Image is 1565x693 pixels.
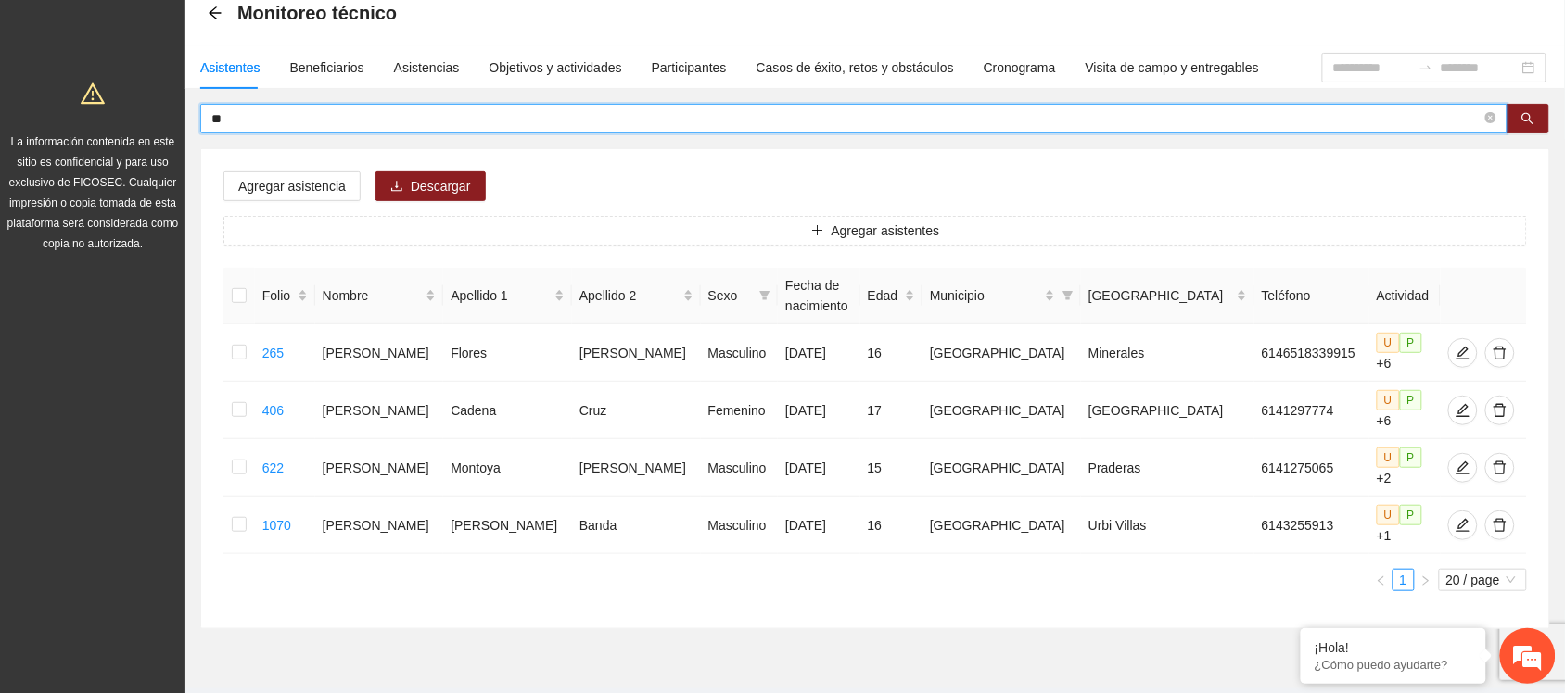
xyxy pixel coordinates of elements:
td: Montoya [443,439,572,497]
a: 265 [262,346,284,360]
span: close-circle [1485,110,1496,128]
span: P [1400,333,1422,353]
button: delete [1485,338,1515,368]
td: +6 [1369,382,1441,439]
button: downloadDescargar [375,171,486,201]
th: Colonia [1081,268,1254,324]
button: Agregar asistencia [223,171,361,201]
td: Banda [572,497,701,554]
span: P [1400,505,1422,525]
td: [PERSON_NAME] [572,324,701,382]
td: [DATE] [778,439,860,497]
td: 6141275065 [1254,439,1369,497]
span: La información contenida en este sitio es confidencial y para uso exclusivo de FICOSEC. Cualquier... [7,135,179,250]
div: Asistentes [200,57,261,78]
span: Folio [262,285,294,306]
td: Praderas [1081,439,1254,497]
td: 6146518339915 [1254,324,1369,382]
td: 15 [860,439,922,497]
span: U [1377,505,1400,525]
span: right [1420,575,1431,586]
span: to [1419,60,1433,75]
button: edit [1448,510,1478,540]
span: filter [1062,290,1074,301]
td: +6 [1369,324,1441,382]
span: Apellido 1 [451,285,551,306]
span: delete [1486,460,1514,475]
span: filter [1059,282,1077,309]
th: Apellido 2 [572,268,701,324]
span: U [1377,390,1400,410]
div: Beneficiarios [290,57,364,78]
a: 622 [262,460,284,475]
span: Agregar asistencia [238,176,346,196]
th: Municipio [922,268,1081,324]
span: U [1377,333,1400,353]
span: U [1377,447,1400,468]
span: search [1521,112,1534,127]
span: left [1376,575,1387,586]
td: [GEOGRAPHIC_DATA] [1081,382,1254,439]
span: arrow-left [208,6,223,20]
td: Femenino [701,382,779,439]
a: 1 [1393,570,1414,590]
td: Masculino [701,324,779,382]
td: Flores [443,324,572,382]
td: [PERSON_NAME] [443,497,572,554]
td: 6143255913 [1254,497,1369,554]
div: Page Size [1439,569,1527,591]
td: 17 [860,382,922,439]
td: [PERSON_NAME] [315,439,444,497]
div: Casos de éxito, retos y obstáculos [757,57,954,78]
div: Visita de campo y entregables [1086,57,1259,78]
td: Urbi Villas [1081,497,1254,554]
p: ¿Cómo puedo ayudarte? [1315,658,1472,672]
button: left [1370,569,1393,591]
span: Nombre [323,285,423,306]
td: [GEOGRAPHIC_DATA] [922,439,1081,497]
td: [PERSON_NAME] [315,497,444,554]
th: Apellido 1 [443,268,572,324]
th: Teléfono [1254,268,1369,324]
td: [PERSON_NAME] [315,382,444,439]
span: delete [1486,346,1514,360]
span: download [390,180,403,195]
button: edit [1448,338,1478,368]
td: [DATE] [778,382,860,439]
a: 1070 [262,518,291,533]
span: Estamos en línea. [108,234,256,422]
td: +2 [1369,439,1441,497]
span: swap-right [1419,60,1433,75]
span: P [1400,447,1422,468]
div: Chatee con nosotros ahora [96,94,312,119]
td: [DATE] [778,324,860,382]
td: +1 [1369,497,1441,554]
button: edit [1448,396,1478,425]
button: search [1507,104,1549,133]
span: delete [1486,403,1514,418]
td: [GEOGRAPHIC_DATA] [922,324,1081,382]
td: Minerales [1081,324,1254,382]
span: warning [81,82,105,106]
button: delete [1485,510,1515,540]
td: 6141297774 [1254,382,1369,439]
button: delete [1485,396,1515,425]
a: 406 [262,403,284,418]
span: Edad [868,285,901,306]
th: Fecha de nacimiento [778,268,860,324]
span: Agregar asistentes [832,220,940,241]
th: Folio [255,268,315,324]
td: [PERSON_NAME] [315,324,444,382]
div: Participantes [652,57,727,78]
span: Descargar [411,176,471,196]
button: delete [1485,453,1515,483]
li: Next Page [1415,569,1437,591]
span: Apellido 2 [579,285,680,306]
button: plusAgregar asistentes [223,216,1527,246]
td: [DATE] [778,497,860,554]
td: Cadena [443,382,572,439]
th: Edad [860,268,922,324]
th: Actividad [1369,268,1441,324]
span: Sexo [708,285,753,306]
div: Minimizar ventana de chat en vivo [304,9,349,54]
